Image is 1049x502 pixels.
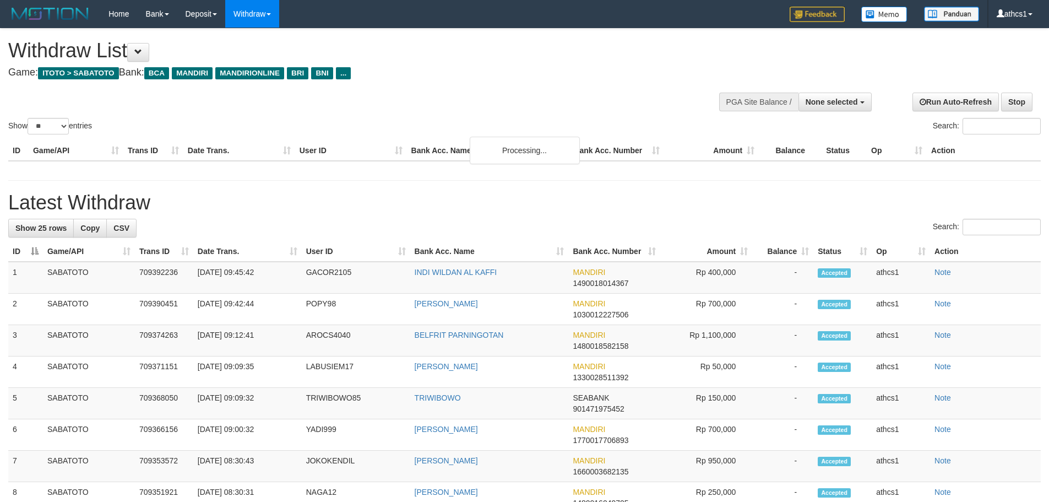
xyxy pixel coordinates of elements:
[660,388,752,419] td: Rp 150,000
[193,241,302,262] th: Date Trans.: activate to sort column ascending
[818,488,851,498] span: Accepted
[73,219,107,237] a: Copy
[113,224,129,233] span: CSV
[872,357,930,388] td: athcs1
[28,118,69,134] select: Showentries
[43,388,135,419] td: SABATOTO
[8,388,43,419] td: 5
[872,241,930,262] th: Op: activate to sort column ascending
[664,141,759,161] th: Amount
[927,141,1041,161] th: Action
[135,451,193,482] td: 709353572
[872,388,930,419] td: athcs1
[193,294,302,325] td: [DATE] 09:42:44
[818,394,851,403] span: Accepted
[963,219,1041,235] input: Search:
[934,393,951,402] a: Note
[752,325,813,357] td: -
[8,262,43,294] td: 1
[759,141,822,161] th: Balance
[311,67,333,79] span: BNI
[215,67,284,79] span: MANDIRIONLINE
[302,419,410,451] td: YADI999
[302,325,410,357] td: AROCS4040
[872,451,930,482] td: athcs1
[861,7,907,22] img: Button%20Memo.svg
[8,118,92,134] label: Show entries
[660,357,752,388] td: Rp 50,000
[872,325,930,357] td: athcs1
[573,488,605,496] span: MANDIRI
[135,419,193,451] td: 709366156
[912,93,999,111] a: Run Auto-Refresh
[8,67,688,78] h4: Game: Bank:
[660,419,752,451] td: Rp 700,000
[573,456,605,465] span: MANDIRI
[818,300,851,309] span: Accepted
[135,241,193,262] th: Trans ID: activate to sort column ascending
[573,467,628,476] span: Copy 1660003682135 to clipboard
[934,488,951,496] a: Note
[818,331,851,341] span: Accepted
[8,451,43,482] td: 7
[573,362,605,371] span: MANDIRI
[818,363,851,372] span: Accepted
[867,141,927,161] th: Op
[193,419,302,451] td: [DATE] 09:00:32
[806,98,858,106] span: None selected
[415,362,478,371] a: [PERSON_NAME]
[135,262,193,294] td: 709392236
[302,357,410,388] td: LABUSIEM17
[415,331,504,339] a: BELFRIT PARNINGOTAN
[172,67,213,79] span: MANDIRI
[752,419,813,451] td: -
[933,118,1041,134] label: Search:
[106,219,137,237] a: CSV
[38,67,119,79] span: ITOTO > SABATOTO
[568,241,660,262] th: Bank Acc. Number: activate to sort column ascending
[15,224,67,233] span: Show 25 rows
[415,393,461,402] a: TRIWIBOWO
[573,404,624,413] span: Copy 901471975452 to clipboard
[934,456,951,465] a: Note
[8,141,29,161] th: ID
[135,294,193,325] td: 709390451
[43,325,135,357] td: SABATOTO
[135,388,193,419] td: 709368050
[287,67,308,79] span: BRI
[573,299,605,308] span: MANDIRI
[8,219,74,237] a: Show 25 rows
[302,294,410,325] td: POPY98
[752,357,813,388] td: -
[407,141,570,161] th: Bank Acc. Name
[660,325,752,357] td: Rp 1,100,000
[752,451,813,482] td: -
[193,262,302,294] td: [DATE] 09:45:42
[963,118,1041,134] input: Search:
[790,7,845,22] img: Feedback.jpg
[415,299,478,308] a: [PERSON_NAME]
[8,357,43,388] td: 4
[123,141,183,161] th: Trans ID
[43,262,135,294] td: SABATOTO
[183,141,295,161] th: Date Trans.
[924,7,979,21] img: panduan.png
[752,294,813,325] td: -
[302,262,410,294] td: GACOR2105
[410,241,569,262] th: Bank Acc. Name: activate to sort column ascending
[8,6,92,22] img: MOTION_logo.png
[660,262,752,294] td: Rp 400,000
[934,299,951,308] a: Note
[43,451,135,482] td: SABATOTO
[8,419,43,451] td: 6
[872,419,930,451] td: athcs1
[302,241,410,262] th: User ID: activate to sort column ascending
[573,342,628,350] span: Copy 1480018582158 to clipboard
[573,268,605,277] span: MANDIRI
[8,241,43,262] th: ID: activate to sort column descending
[135,357,193,388] td: 709371151
[573,310,628,319] span: Copy 1030012227506 to clipboard
[8,40,688,62] h1: Withdraw List
[43,241,135,262] th: Game/API: activate to sort column ascending
[573,393,609,402] span: SEABANK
